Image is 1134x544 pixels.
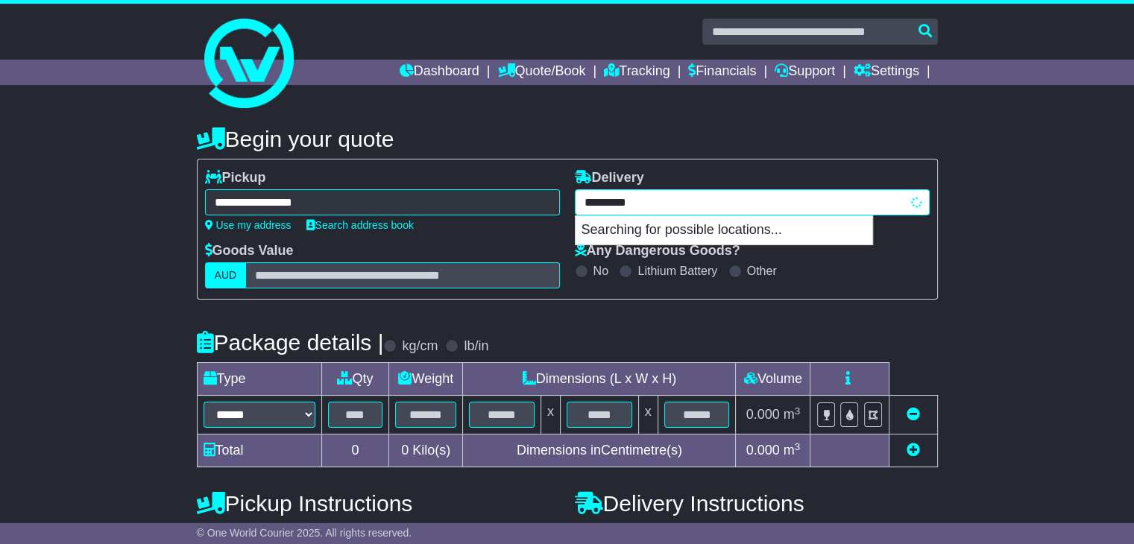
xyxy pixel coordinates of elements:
[604,60,670,85] a: Tracking
[593,264,608,278] label: No
[746,443,780,458] span: 0.000
[321,434,389,467] td: 0
[197,127,938,151] h4: Begin your quote
[907,443,920,458] a: Add new item
[575,491,938,516] h4: Delivery Instructions
[736,363,810,396] td: Volume
[638,396,658,434] td: x
[205,170,266,186] label: Pickup
[746,407,780,422] span: 0.000
[205,243,294,259] label: Goods Value
[463,363,736,396] td: Dimensions (L x W x H)
[795,441,801,452] sup: 3
[402,338,438,355] label: kg/cm
[575,243,740,259] label: Any Dangerous Goods?
[575,189,930,215] typeahead: Please provide city
[784,407,801,422] span: m
[197,330,384,355] h4: Package details |
[497,60,585,85] a: Quote/Book
[306,219,414,231] a: Search address book
[400,60,479,85] a: Dashboard
[197,491,560,516] h4: Pickup Instructions
[389,434,463,467] td: Kilo(s)
[747,264,777,278] label: Other
[907,407,920,422] a: Remove this item
[688,60,756,85] a: Financials
[205,219,292,231] a: Use my address
[464,338,488,355] label: lb/in
[775,60,835,85] a: Support
[401,443,409,458] span: 0
[389,363,463,396] td: Weight
[197,527,412,539] span: © One World Courier 2025. All rights reserved.
[205,262,247,288] label: AUD
[197,434,321,467] td: Total
[576,216,872,244] p: Searching for possible locations...
[541,396,560,434] td: x
[795,405,801,417] sup: 3
[197,363,321,396] td: Type
[575,170,644,186] label: Delivery
[463,434,736,467] td: Dimensions in Centimetre(s)
[321,363,389,396] td: Qty
[854,60,919,85] a: Settings
[637,264,717,278] label: Lithium Battery
[784,443,801,458] span: m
